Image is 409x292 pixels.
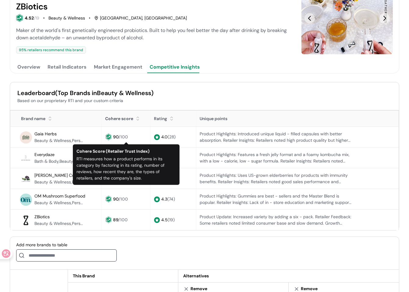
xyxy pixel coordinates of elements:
span: Gaia Herbs [34,131,57,137]
div: Product Highlights: Uses US-grown elderberries for products with immunity benefits. Retailer Insi... [200,172,352,185]
span: 4.0 [161,134,176,140]
a: Everydaze [34,151,55,158]
div: Cohere score [105,116,133,122]
span: 90 [113,196,119,202]
button: Next Slide [379,13,390,23]
div: Product Highlights: Gummies are best - sellers and the Master Blend is popular. Retailer Insights... [200,193,352,206]
span: Maker of the world's first genetically engineered probiotics. Built to help you feel better the d... [16,27,287,41]
div: Beauty & Wellness,Personal Care [34,137,83,144]
div: Beauty & Wellness,Personal Care [34,179,83,185]
span: ( 28 ) [168,134,176,140]
div: Product Update: Increased variety by adding a six - pack. Retailer Feedback: Some retailers noted... [200,214,352,226]
div: Based on our proprietary RTI and your custom criteria [17,98,392,104]
span: /100 [119,196,128,202]
div: Product Highlights: Introduced unique liquid - filled capsules with better absorption. Retailer I... [200,131,352,144]
div: / 19 [34,15,39,21]
button: Competitive Insights [148,61,201,73]
div: Beauty & Wellness,Personal Care [34,200,83,206]
a: Gaia Herbs [34,130,57,137]
a: ZBiotics [34,213,50,220]
span: 4.3 [161,196,175,202]
span: /100 [118,217,128,223]
span: ZBiotics [34,214,50,219]
span: Unique points [200,116,227,121]
div: 4.52 [25,15,34,21]
span: (Top Brands in Beauty & Wellness ) [55,89,154,97]
div: Beauty & Wellness,Personal Care [34,220,83,227]
div: Beauty & Wellness [48,15,85,21]
div: Product Highlights: Features a fresh jelly format and a foamy kombucha mix, with a low - calorie,... [200,151,352,164]
div: Remove [190,286,207,292]
span: /100 [119,134,128,140]
button: Overview [16,61,41,73]
button: Market Engagement [93,61,144,73]
span: 89 [113,217,118,223]
span: Leaderboard [17,89,55,97]
div: Bath & Body,Beauty & Wellness,Personal Care [34,158,83,165]
span: ( 74 ) [167,196,175,202]
div: Brand name [14,116,45,122]
a: OM Mushroom Superfood [34,192,85,200]
div: 95 % retailers recommend this brand [16,46,86,54]
div: Remove [301,286,318,292]
div: Alternatives [183,273,284,279]
div: Rating [154,116,167,122]
span: 4.5 [161,217,175,223]
div: Add more brands to table [16,242,117,248]
button: Previous Slide [304,13,315,23]
h2: ZBiotics [16,2,48,12]
span: 90 [113,134,119,140]
span: [PERSON_NAME] Company [34,173,88,178]
button: Retail Indicators [46,61,88,73]
span: Everydaze [34,152,55,157]
span: OM Mushroom Superfood [34,193,85,199]
div: This Brand [73,273,173,279]
div: [GEOGRAPHIC_DATA], [GEOGRAPHIC_DATA] [94,15,187,21]
a: [PERSON_NAME] Company [34,172,88,179]
span: ( 19 ) [168,217,175,223]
